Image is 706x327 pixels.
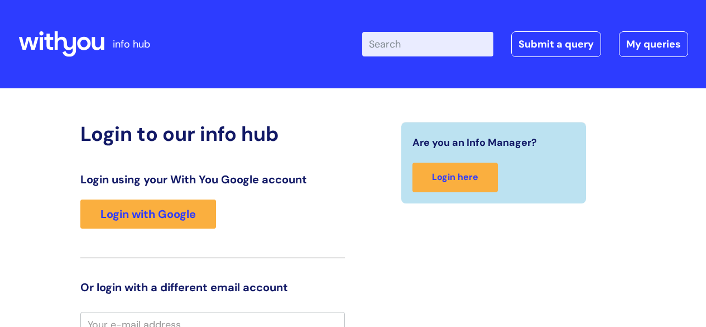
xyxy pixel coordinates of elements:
span: Are you an Info Manager? [412,134,537,151]
p: info hub [113,35,150,53]
a: My queries [619,31,688,57]
h2: Login to our info hub [80,122,345,146]
h3: Or login with a different email account [80,281,345,294]
a: Login here [412,163,498,192]
input: Search [362,32,493,56]
h3: Login using your With You Google account [80,173,345,186]
a: Login with Google [80,200,216,229]
a: Submit a query [511,31,601,57]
